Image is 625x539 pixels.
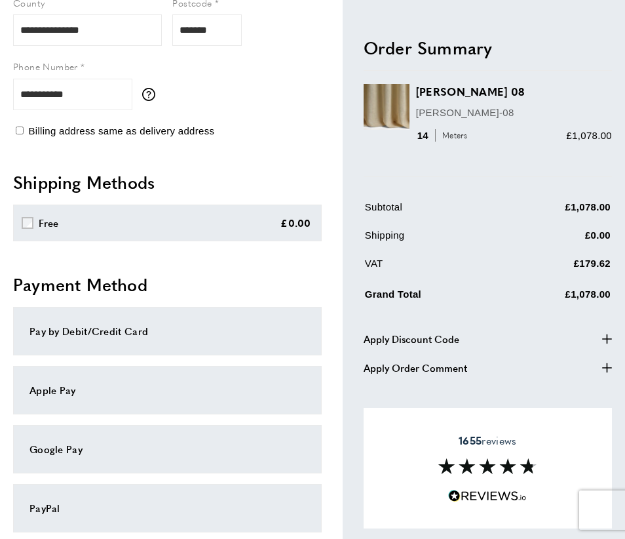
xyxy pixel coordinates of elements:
div: 14 [416,127,472,143]
img: Reviews section [438,458,537,474]
span: Phone Number [13,60,78,73]
span: Meters [435,129,471,142]
td: Grand Total [365,283,501,311]
div: Google Pay [29,441,305,457]
span: Apply Order Comment [364,359,467,375]
td: VAT [365,255,501,281]
td: Subtotal [365,199,501,224]
h2: Payment Method [13,273,322,296]
h2: Order Summary [364,35,612,59]
button: More information [142,88,162,101]
div: Free [39,215,59,231]
h2: Shipping Methods [13,170,322,194]
div: Apple Pay [29,382,305,398]
div: Pay by Debit/Credit Card [29,323,305,339]
span: Billing address same as delivery address [28,125,214,136]
p: [PERSON_NAME]-08 [416,104,612,120]
span: Apply Discount Code [364,330,459,346]
span: £1,078.00 [567,129,612,140]
td: £0.00 [502,227,611,252]
div: £0.00 [280,215,311,231]
div: PayPal [29,500,305,516]
td: £1,078.00 [502,199,611,224]
img: Reviews.io 5 stars [448,490,527,502]
input: Billing address same as delivery address [16,127,24,134]
strong: 1655 [459,433,482,448]
td: £179.62 [502,255,611,281]
span: reviews [459,434,516,447]
h3: [PERSON_NAME] 08 [416,84,612,99]
td: £1,078.00 [502,283,611,311]
td: Shipping [365,227,501,252]
img: Neris 08 [364,84,409,130]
